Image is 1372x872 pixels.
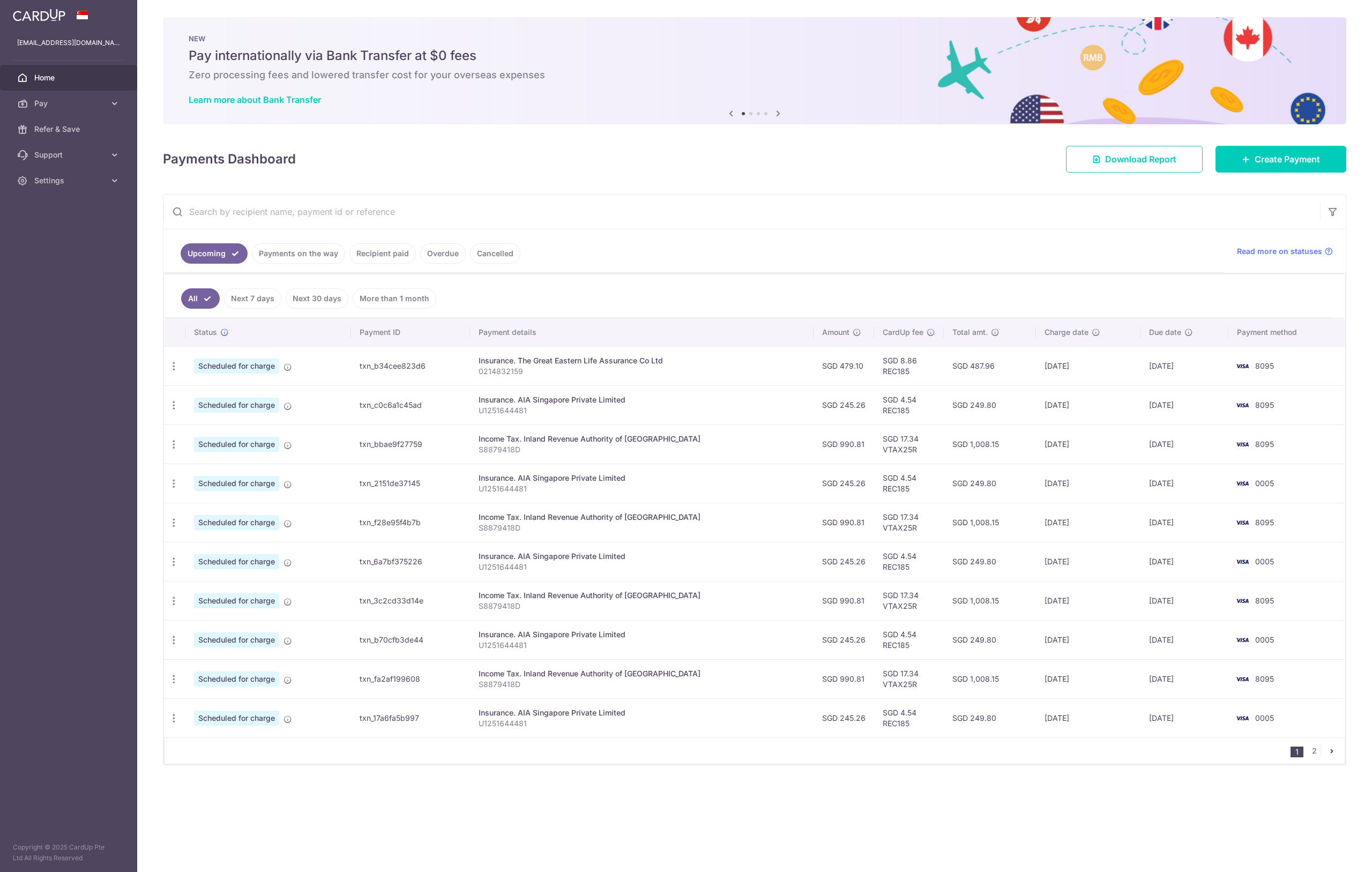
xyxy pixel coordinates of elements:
[194,672,279,687] span: Scheduled for charge
[479,366,804,377] p: 0214832159
[944,698,1036,737] td: SGD 249.80
[814,659,874,698] td: SGD 990.81
[34,72,105,83] span: Home
[883,327,923,338] span: CardUp fee
[944,659,1036,698] td: SGD 1,008.15
[353,288,436,309] a: More than 1 month
[351,346,471,385] td: txn_b34cee823d6
[1232,399,1253,412] img: Bank Card
[17,38,120,48] p: [EMAIL_ADDRESS][DOMAIN_NAME]
[163,195,1320,229] input: Search by recipient name, payment id or reference
[479,483,804,494] p: U1251644481
[944,581,1036,620] td: SGD 1,008.15
[286,288,348,309] a: Next 30 days
[479,444,804,455] p: S8879418D
[479,718,804,729] p: U1251644481
[351,318,471,346] th: Payment ID
[479,640,804,651] p: U1251644481
[1140,424,1228,464] td: [DATE]
[479,512,804,523] div: Income Tax. Inland Revenue Authority of [GEOGRAPHIC_DATA]
[479,590,804,601] div: Income Tax. Inland Revenue Authority of [GEOGRAPHIC_DATA]
[952,327,988,338] span: Total amt.
[1255,713,1274,722] span: 0005
[420,243,466,264] a: Overdue
[944,346,1036,385] td: SGD 487.96
[944,503,1036,542] td: SGD 1,008.15
[479,601,804,612] p: S8879418D
[181,243,248,264] a: Upcoming
[1140,659,1228,698] td: [DATE]
[944,424,1036,464] td: SGD 1,008.15
[1036,581,1140,620] td: [DATE]
[814,464,874,503] td: SGD 245.26
[479,707,804,718] div: Insurance. AIA Singapore Private Limited
[814,503,874,542] td: SGD 990.81
[479,394,804,405] div: Insurance. AIA Singapore Private Limited
[1232,633,1253,646] img: Bank Card
[1308,744,1321,757] a: 2
[479,668,804,679] div: Income Tax. Inland Revenue Authority of [GEOGRAPHIC_DATA]
[252,243,345,264] a: Payments on the way
[874,620,944,659] td: SGD 4.54 REC185
[1255,674,1274,683] span: 8095
[479,473,804,483] div: Insurance. AIA Singapore Private Limited
[194,398,279,413] span: Scheduled for charge
[479,629,804,640] div: Insurance. AIA Singapore Private Limited
[1232,673,1253,685] img: Bank Card
[874,698,944,737] td: SGD 4.54 REC185
[1255,635,1274,644] span: 0005
[944,542,1036,581] td: SGD 249.80
[1255,400,1274,409] span: 8095
[351,385,471,424] td: txn_c0c6a1c45ad
[1255,557,1274,566] span: 0005
[163,150,296,169] h4: Payments Dashboard
[351,424,471,464] td: txn_bbae9f27759
[1216,146,1346,173] a: Create Payment
[34,175,105,186] span: Settings
[349,243,416,264] a: Recipient paid
[194,327,217,338] span: Status
[479,355,804,366] div: Insurance. The Great Eastern Life Assurance Co Ltd
[1149,327,1181,338] span: Due date
[1140,464,1228,503] td: [DATE]
[1291,747,1303,757] li: 1
[1291,738,1345,764] nav: pager
[189,34,1321,43] p: NEW
[1140,346,1228,385] td: [DATE]
[1036,698,1140,737] td: [DATE]
[479,523,804,533] p: S8879418D
[1232,712,1253,725] img: Bank Card
[479,405,804,416] p: U1251644481
[189,69,1321,81] h6: Zero processing fees and lowered transfer cost for your overseas expenses
[194,515,279,530] span: Scheduled for charge
[34,150,105,160] span: Support
[814,346,874,385] td: SGD 479.10
[874,424,944,464] td: SGD 17.34 VTAX25R
[1255,479,1274,488] span: 0005
[1036,385,1140,424] td: [DATE]
[194,711,279,726] span: Scheduled for charge
[1255,596,1274,605] span: 8095
[1105,153,1176,166] span: Download Report
[1140,542,1228,581] td: [DATE]
[351,464,471,503] td: txn_2151de37145
[822,327,849,338] span: Amount
[479,562,804,572] p: U1251644481
[351,542,471,581] td: txn_6a7bf375226
[194,359,279,374] span: Scheduled for charge
[874,464,944,503] td: SGD 4.54 REC185
[874,385,944,424] td: SGD 4.54 REC185
[1255,153,1320,166] span: Create Payment
[1232,555,1253,568] img: Bank Card
[470,243,520,264] a: Cancelled
[194,632,279,647] span: Scheduled for charge
[1045,327,1088,338] span: Charge date
[351,581,471,620] td: txn_3c2cd33d14e
[1036,542,1140,581] td: [DATE]
[874,659,944,698] td: SGD 17.34 VTAX25R
[874,346,944,385] td: SGD 8.86 REC185
[1036,464,1140,503] td: [DATE]
[189,94,321,105] a: Learn more about Bank Transfer
[814,620,874,659] td: SGD 245.26
[1232,477,1253,490] img: Bank Card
